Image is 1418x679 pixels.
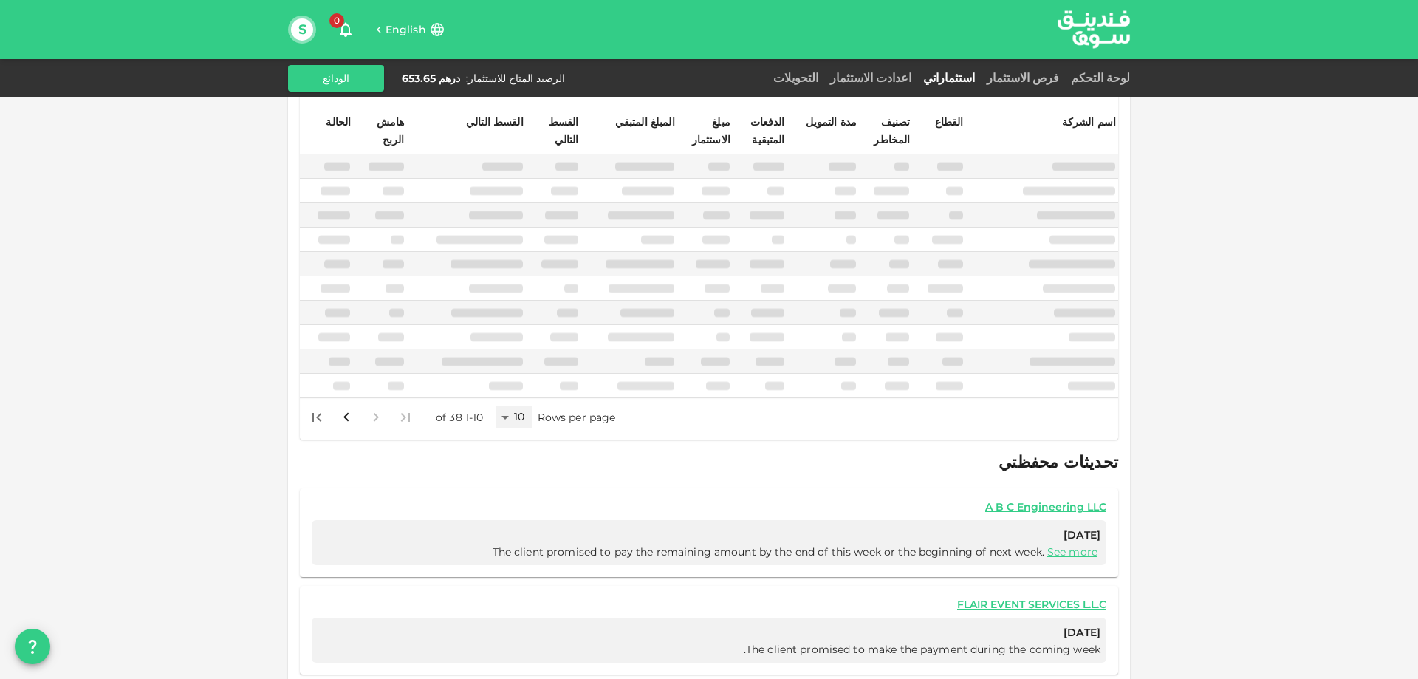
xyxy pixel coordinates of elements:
[15,629,50,664] button: question
[1038,1,1149,58] img: logo
[679,113,730,149] div: مبلغ الاستثمار
[1047,545,1097,559] a: See more
[767,71,824,85] a: التحويلات
[615,113,675,131] div: المبلغ المتبقي
[927,113,964,131] div: القطاع
[1065,71,1130,85] a: لوحة التحكم
[314,113,351,131] div: الحالة
[329,13,344,28] span: 0
[528,113,579,149] div: القسط التالي
[402,71,460,86] div: درهم 653.65
[302,403,332,432] button: Go to last page
[861,113,910,149] div: تصنيف المخاطر
[1062,113,1117,131] div: اسم الشركة
[466,113,524,131] div: القسط التالي
[735,113,785,149] div: الدفعات المتبقية
[466,71,565,86] div: الرصيد المتاح للاستثمار :
[538,410,616,425] p: Rows per page
[824,71,917,85] a: اعدادت الاستثمار
[355,113,404,149] div: هامش الربح
[1058,1,1130,58] a: logo
[318,526,1100,545] span: [DATE]
[318,624,1100,642] span: [DATE]
[386,23,426,36] span: English
[744,643,1100,656] span: The client promised to make the payment during the coming week.
[288,65,384,92] button: الودائع
[917,71,981,85] a: استثماراتي
[496,406,532,428] div: 10
[312,500,1106,514] a: A B C Engineering LLC
[806,113,857,131] div: مدة التمويل
[332,403,361,432] button: Go to next page
[436,410,484,425] p: 1-10 of 38
[291,18,313,41] button: S
[999,452,1118,472] span: تحديثات محفظتي
[493,545,1100,559] span: The client promised to pay the remaining amount by the end of this week or the beginning of next ...
[312,598,1106,612] a: FLAIR EVENT SERVICES L.L.C
[981,71,1065,85] a: فرص الاستثمار
[331,15,360,44] button: 0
